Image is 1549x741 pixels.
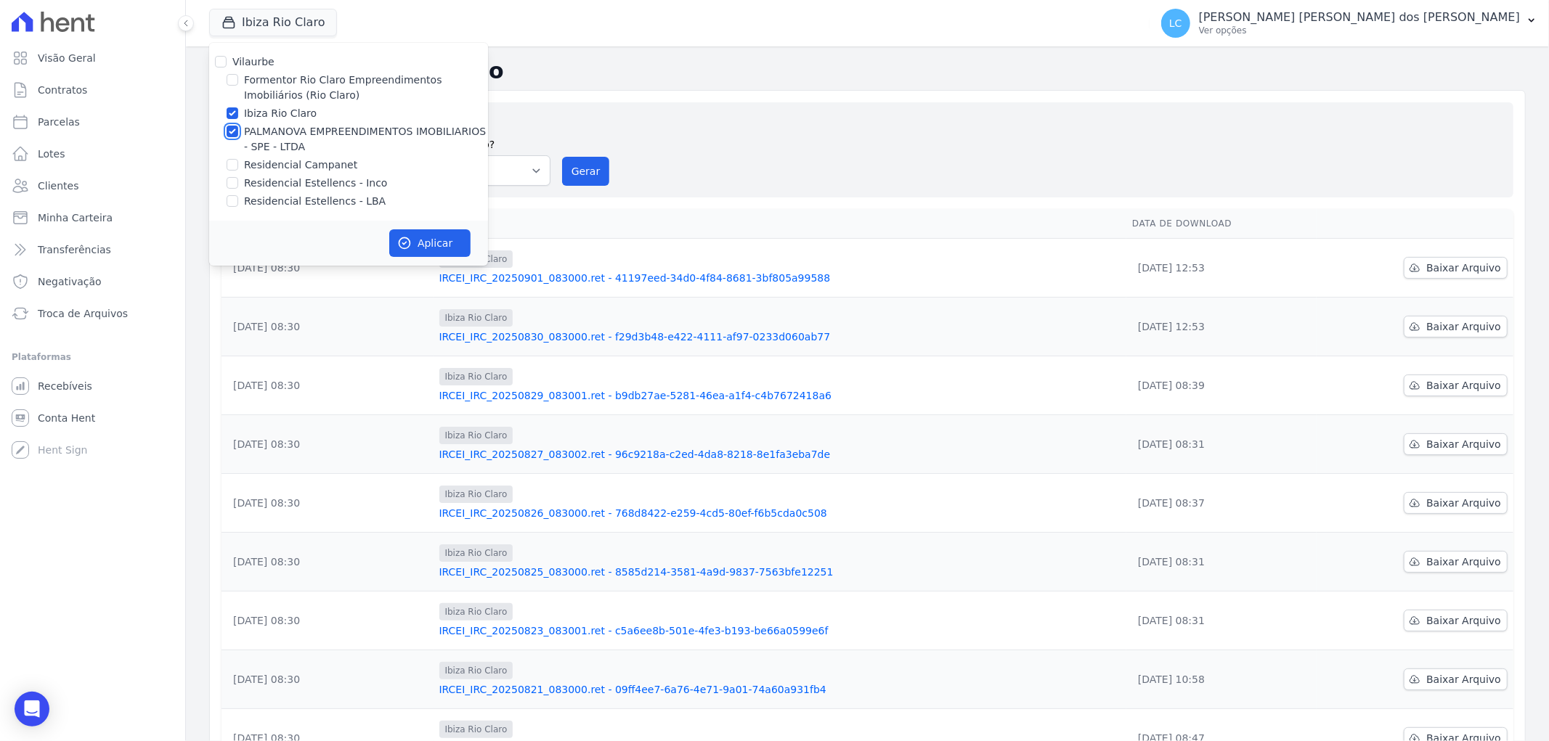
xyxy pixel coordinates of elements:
div: Open Intercom Messenger [15,692,49,726]
span: Clientes [38,179,78,193]
a: Parcelas [6,107,179,136]
td: [DATE] 08:30 [221,356,434,415]
span: Transferências [38,242,111,257]
span: Ibiza Rio Claro [439,486,513,503]
a: Baixar Arquivo [1404,257,1508,279]
a: IRCEI_IRC_20250829_083001.ret - b9db27ae-5281-46ea-a1f4-c4b7672418a6 [439,388,1121,403]
label: Vilaurbe [232,56,275,67]
span: Baixar Arquivo [1426,672,1501,687]
label: PALMANOVA EMPREENDIMENTOS IMOBILIARIOS - SPE - LTDA [244,124,488,155]
span: Visão Geral [38,51,96,65]
a: IRCEI_IRC_20250823_083001.ret - c5a6ee8b-501e-4fe3-b193-be66a0599e6f [439,623,1121,638]
p: Ver opções [1199,25,1520,36]
a: Baixar Arquivo [1404,610,1508,631]
span: Ibiza Rio Claro [439,309,513,327]
td: [DATE] 08:30 [221,415,434,474]
span: Lotes [38,147,65,161]
td: [DATE] 08:31 [1126,591,1317,650]
a: Lotes [6,139,179,168]
button: Aplicar [389,229,471,257]
a: IRCEI_IRC_20250826_083000.ret - 768d8422-e259-4cd5-80ef-f6b5cda0c508 [439,506,1121,520]
span: Ibiza Rio Claro [439,603,513,621]
th: Data de Download [1126,209,1317,239]
a: Baixar Arquivo [1404,316,1508,337]
td: [DATE] 08:39 [1126,356,1317,415]
td: [DATE] 08:30 [221,591,434,650]
a: Baixar Arquivo [1404,492,1508,514]
td: [DATE] 08:30 [221,533,434,591]
th: Arquivo [434,209,1127,239]
span: Baixar Arquivo [1426,261,1501,275]
a: Visão Geral [6,44,179,73]
span: Minha Carteira [38,210,113,225]
label: Ibiza Rio Claro [244,106,317,121]
span: Baixar Arquivo [1426,554,1501,569]
span: Recebíveis [38,379,92,393]
td: [DATE] 08:31 [1126,415,1317,474]
td: [DATE] 10:58 [1126,650,1317,709]
span: Troca de Arquivos [38,306,128,321]
label: Residencial Campanet [244,157,357,173]
a: Minha Carteira [6,203,179,232]
td: [DATE] 08:37 [1126,474,1317,533]
a: IRCEI_IRC_20250901_083000.ret - 41197eed-34d0-4f84-8681-3bf805a99588 [439,271,1121,285]
span: Baixar Arquivo [1426,437,1501,451]
td: [DATE] 08:30 [221,298,434,356]
label: Formentor Rio Claro Empreendimentos Imobiliários (Rio Claro) [244,73,488,103]
label: Residencial Estellencs - LBA [244,194,386,209]
span: Negativação [38,274,102,289]
button: LC [PERSON_NAME] [PERSON_NAME] dos [PERSON_NAME] Ver opções [1150,3,1549,44]
p: [PERSON_NAME] [PERSON_NAME] dos [PERSON_NAME] [1199,10,1520,25]
span: Baixar Arquivo [1426,378,1501,393]
a: Contratos [6,75,179,105]
span: Baixar Arquivo [1426,613,1501,628]
a: Transferências [6,235,179,264]
span: Ibiza Rio Claro [439,368,513,385]
span: Baixar Arquivo [1426,319,1501,334]
span: Ibiza Rio Claro [439,721,513,738]
a: Recebíveis [6,372,179,401]
a: Baixar Arquivo [1404,433,1508,455]
td: [DATE] 08:30 [221,650,434,709]
a: Baixar Arquivo [1404,374,1508,396]
td: [DATE] 12:53 [1126,239,1317,298]
span: Parcelas [38,115,80,129]
a: Baixar Arquivo [1404,551,1508,573]
button: Ibiza Rio Claro [209,9,337,36]
a: Clientes [6,171,179,200]
a: Baixar Arquivo [1404,668,1508,690]
td: [DATE] 08:30 [221,474,434,533]
span: Conta Hent [38,411,95,425]
a: Negativação [6,267,179,296]
a: IRCEI_IRC_20250827_083002.ret - 96c9218a-c2ed-4da8-8218-8e1fa3eba7de [439,447,1121,462]
a: IRCEI_IRC_20250830_083000.ret - f29d3b48-e422-4111-af97-0233d060ab77 [439,329,1121,344]
span: Ibiza Rio Claro [439,544,513,562]
td: [DATE] 12:53 [1126,298,1317,356]
span: Contratos [38,83,87,97]
button: Gerar [562,157,610,186]
span: Ibiza Rio Claro [439,662,513,679]
td: [DATE] 08:31 [1126,533,1317,591]
a: Troca de Arquivos [6,299,179,328]
a: IRCEI_IRC_20250825_083000.ret - 8585d214-3581-4a9d-9837-7563bfe12251 [439,565,1121,579]
span: Baixar Arquivo [1426,496,1501,510]
a: IRCEI_IRC_20250821_083000.ret - 09ff4ee7-6a76-4e71-9a01-74a60a931fb4 [439,682,1121,697]
span: LC [1169,18,1182,28]
a: Conta Hent [6,404,179,433]
span: Ibiza Rio Claro [439,427,513,444]
label: Residencial Estellencs - Inco [244,176,388,191]
h2: Exportações de Retorno [209,58,1526,84]
div: Plataformas [12,348,174,366]
td: [DATE] 08:30 [221,239,434,298]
